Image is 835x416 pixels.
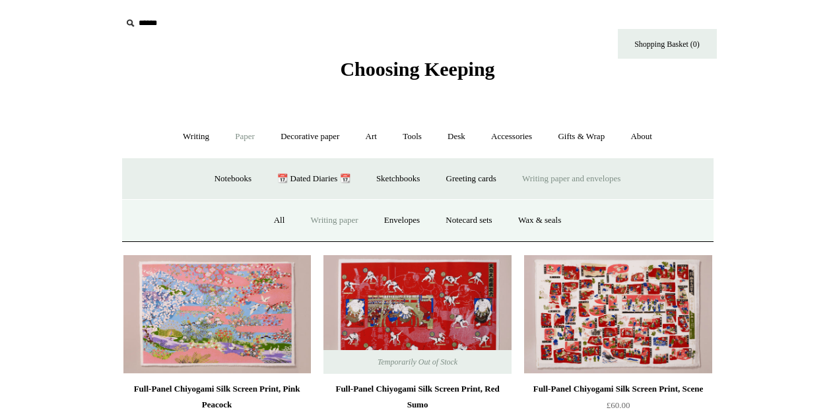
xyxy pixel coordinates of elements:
a: Wax & seals [506,203,573,238]
a: Writing [171,119,221,154]
a: Tools [391,119,434,154]
div: Full-Panel Chiyogami Silk Screen Print, Pink Peacock [127,381,308,413]
a: Full-Panel Chiyogami Silk Screen Print, Scene Full-Panel Chiyogami Silk Screen Print, Scene [524,255,712,374]
a: Gifts & Wrap [546,119,617,154]
div: Full-Panel Chiyogami Silk Screen Print, Scene [527,381,708,397]
a: Writing paper [299,203,370,238]
a: Notecard sets [434,203,504,238]
a: Paper [223,119,267,154]
span: Temporarily Out of Stock [364,350,471,374]
a: Desk [436,119,477,154]
a: Sketchbooks [364,162,432,196]
div: Full-Panel Chiyogami Silk Screen Print, Red Sumo [327,381,508,413]
a: Shopping Basket (0) [618,29,717,59]
a: Envelopes [372,203,432,238]
a: Full-Panel Chiyogami Silk Screen Print, Red Sumo Full-Panel Chiyogami Silk Screen Print, Red Sumo... [323,255,511,374]
img: Full-Panel Chiyogami Silk Screen Print, Red Sumo [323,255,511,374]
span: Choosing Keeping [340,58,494,80]
a: Notebooks [203,162,263,196]
img: Full-Panel Chiyogami Silk Screen Print, Scene [524,255,712,374]
a: Art [354,119,389,154]
a: Writing paper and envelopes [510,162,632,196]
a: Accessories [479,119,544,154]
span: £60.00 [607,400,630,410]
a: All [262,203,297,238]
a: Decorative paper [269,119,351,154]
a: Full-Panel Chiyogami Silk Screen Print, Pink Peacock Full-Panel Chiyogami Silk Screen Print, Pink... [123,255,311,374]
img: Full-Panel Chiyogami Silk Screen Print, Pink Peacock [123,255,311,374]
a: Choosing Keeping [340,69,494,78]
a: Greeting cards [434,162,508,196]
a: 📆 Dated Diaries 📆 [265,162,362,196]
a: About [618,119,664,154]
